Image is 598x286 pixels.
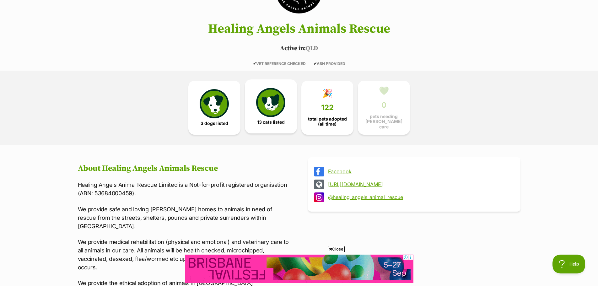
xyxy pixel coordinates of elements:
a: 13 cats listed [245,79,297,133]
h2: About Healing Angels Animals Rescue [78,164,290,173]
span: total pets adopted (all time) [307,116,348,127]
span: 0 [381,101,386,110]
iframe: Advertisement [185,255,413,283]
p: Healing Angels Animal Rescue Limited is a Not-for-profit registered organisation (ABN: 53684000459). [78,181,290,197]
p: QLD [68,44,530,53]
a: [URL][DOMAIN_NAME] [328,181,512,187]
div: 💚 [379,86,389,95]
span: 122 [321,103,334,112]
a: @healing_angels_animal_rescue [328,194,512,200]
span: ABN PROVIDED [314,61,345,66]
img: cat-icon-068c71abf8fe30c970a85cd354bc8e23425d12f6e8612795f06af48be43a487a.svg [256,88,285,117]
a: 💚 0 pets needing [PERSON_NAME] care [358,81,410,135]
span: VET REFERENCE CHECKED [253,61,306,66]
img: petrescue-icon-eee76f85a60ef55c4a1927667547b313a7c0e82042636edf73dce9c88f694885.svg [200,89,229,118]
a: 3 dogs listed [188,81,240,135]
p: We provide medical rehabilitation (physical and emotional) and veterinary care to all animals in ... [78,238,290,272]
p: We provide safe and loving [PERSON_NAME] homes to animals in need of rescue from the streets, she... [78,205,290,230]
icon: ✔ [253,61,256,66]
span: Active in: [280,45,306,52]
span: 13 cats listed [257,120,285,125]
span: Close [328,246,345,252]
div: 🎉 [322,89,332,98]
iframe: Help Scout Beacon - Open [552,255,585,273]
span: pets needing [PERSON_NAME] care [363,114,405,129]
a: 🎉 122 total pets adopted (all time) [301,81,353,135]
icon: ✔ [314,61,317,66]
a: Facebook [328,169,512,174]
span: 3 dogs listed [201,121,228,126]
h1: Healing Angels Animals Rescue [68,22,530,36]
